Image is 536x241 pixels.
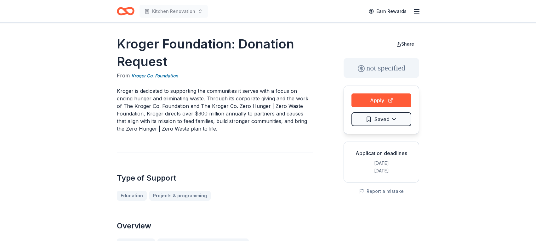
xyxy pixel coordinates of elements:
span: Share [401,41,414,47]
span: Saved [374,115,390,123]
div: From [117,72,313,80]
button: Report a mistake [359,188,404,195]
div: Application deadlines [349,149,414,157]
h2: Type of Support [117,173,313,183]
h1: Kroger Foundation: Donation Request [117,35,313,70]
div: [DATE] [349,167,414,175]
button: Kitchen Renovation [140,5,208,18]
a: Home [117,4,134,19]
div: not specified [344,58,419,78]
span: Kitchen Renovation [152,8,195,15]
h2: Overview [117,221,313,231]
a: Earn Rewards [365,6,410,17]
a: Projects & programming [149,191,211,201]
a: Kroger Co. Foundation [131,72,178,80]
a: Education [117,191,147,201]
button: Apply [351,93,411,107]
div: [DATE] [349,160,414,167]
p: Kroger is dedicated to supporting the communities it serves with a focus on ending hunger and eli... [117,87,313,132]
button: Share [391,38,419,50]
button: Saved [351,112,411,126]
